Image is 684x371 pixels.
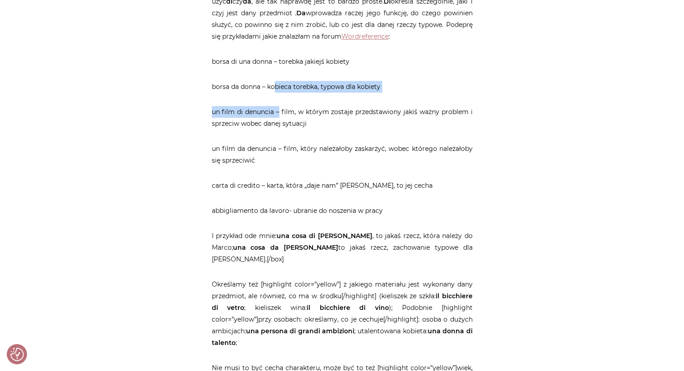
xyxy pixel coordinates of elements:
p: borsa da donna – kobieca torebka, typowa dla kobiety [212,81,473,93]
button: Preferencje co do zgód [10,348,24,361]
img: Revisit consent button [10,348,24,361]
strong: una donna di talento [212,327,473,347]
strong: una persona di grandi ambizioni [246,327,355,335]
p: borsa di una donna – torebka jakiejś kobiety [212,56,473,67]
a: Wordreference [341,32,389,40]
p: un film da denuncia – film, który należałoby zaskarżyć, wobec którego należałoby się sprzeciwić [212,143,473,166]
strong: il bicchiere di vetro [212,292,473,312]
strong: il bicchiere di vino [307,304,389,312]
strong: una cosa da [PERSON_NAME] [233,243,339,252]
p: un film di denuncia – film, w którym zostaje przedstawiony jakiś ważny problem i sprzeciw wobec d... [212,106,473,129]
p: I przykład ode mnie: , to jakaś rzecz, która należy do Marco; to jakaś rzecz, zachowanie typowe d... [212,230,473,265]
p: Określamy też [highlight color=”yellow”] z jakiego materiału jest wykonany dany przedmiot, ale ró... [212,278,473,349]
p: abbigliamento da lavoro- ubranie do noszenia w pracy [212,205,473,216]
strong: Da [296,9,306,17]
p: carta di credito – karta, która „daje nam” [PERSON_NAME], to jej cecha [212,180,473,191]
strong: una cosa di [PERSON_NAME] [277,232,372,240]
